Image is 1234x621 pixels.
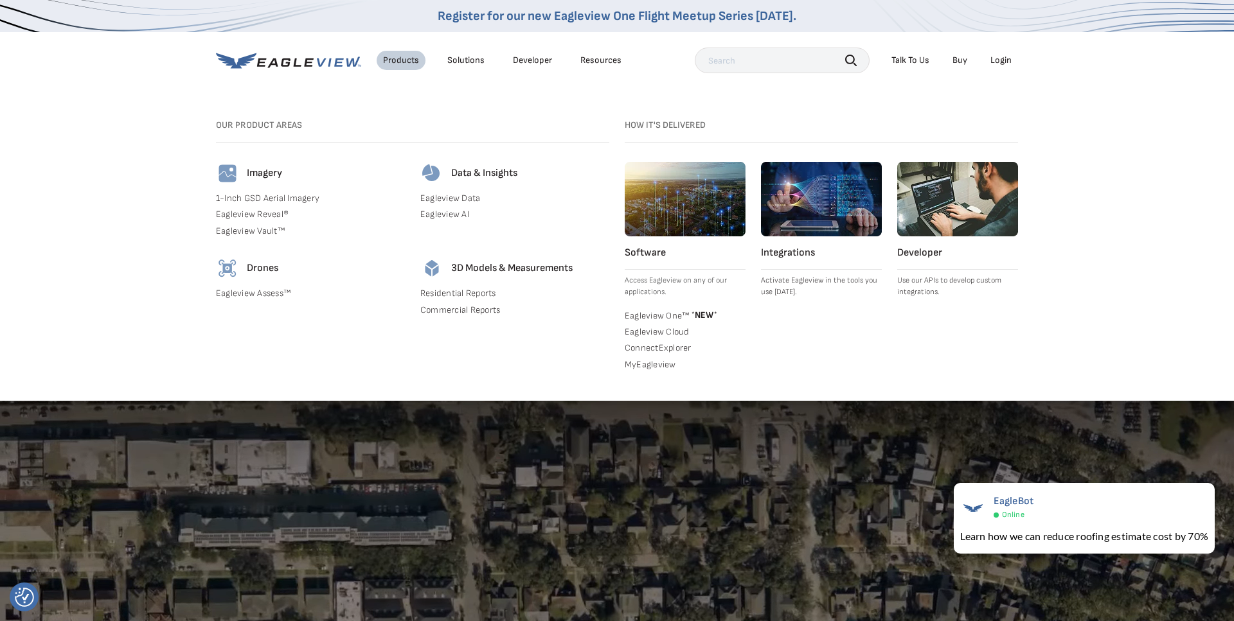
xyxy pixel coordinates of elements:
[990,55,1012,66] div: Login
[420,193,609,204] a: Eagleview Data
[247,262,278,275] h4: Drones
[580,55,621,66] div: Resources
[625,119,1018,131] h3: How it's Delivered
[625,359,746,371] a: MyEagleview
[216,193,405,204] a: 1-Inch GSD Aerial Imagery
[625,326,746,338] a: Eagleview Cloud
[216,257,239,280] img: drones-icon.svg
[689,310,717,320] span: NEW
[625,162,746,236] img: software.webp
[420,304,609,316] a: Commercial Reports
[625,308,746,321] a: Eagleview One™ *NEW*
[420,162,443,185] img: data-icon.svg
[447,55,485,66] div: Solutions
[420,257,443,280] img: 3d-models-icon.svg
[451,167,517,180] h4: Data & Insights
[420,288,609,299] a: Residential Reports
[383,55,419,66] div: Products
[216,119,609,131] h3: Our Product Areas
[1002,510,1024,520] span: Online
[897,162,1018,236] img: developer.webp
[897,275,1018,298] p: Use our APIs to develop custom integrations.
[897,162,1018,298] a: Developer Use our APIs to develop custom integrations.
[15,588,34,607] button: Consent Preferences
[247,167,282,180] h4: Imagery
[695,48,870,73] input: Search
[513,55,552,66] a: Developer
[897,247,1018,259] h4: Developer
[451,262,573,275] h4: 3D Models & Measurements
[761,162,882,298] a: Integrations Activate Eagleview in the tools you use [DATE].
[891,55,929,66] div: Talk To Us
[761,162,882,236] img: integrations.webp
[960,495,986,521] img: EagleBot
[761,247,882,259] h4: Integrations
[994,495,1034,507] span: EagleBot
[438,8,796,24] a: Register for our new Eagleview One Flight Meetup Series [DATE].
[216,288,405,299] a: Eagleview Assess™
[420,209,609,220] a: Eagleview AI
[216,162,239,185] img: imagery-icon.svg
[15,588,34,607] img: Revisit consent button
[761,275,882,298] p: Activate Eagleview in the tools you use [DATE].
[216,209,405,220] a: Eagleview Reveal®
[625,342,746,354] a: ConnectExplorer
[952,55,967,66] a: Buy
[216,225,405,237] a: Eagleview Vault™
[960,529,1208,544] div: Learn how we can reduce roofing estimate cost by 70%
[625,275,746,298] p: Access Eagleview on any of our applications.
[625,247,746,259] h4: Software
